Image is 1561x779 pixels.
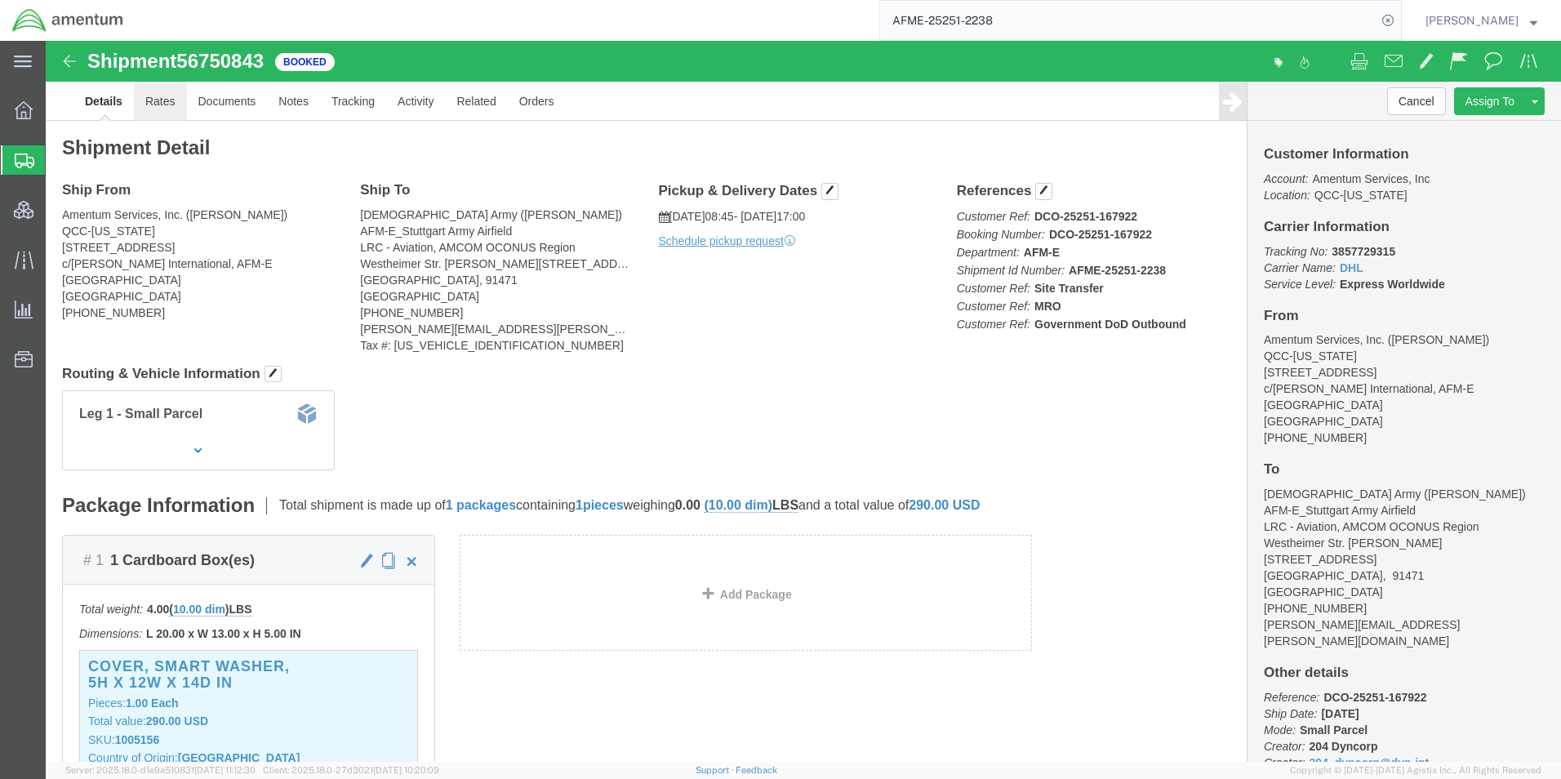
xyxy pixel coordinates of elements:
span: [DATE] 11:12:30 [194,765,256,775]
span: Server: 2025.18.0-d1e9a510831 [65,765,256,775]
img: logo [11,8,124,33]
span: Copyright © [DATE]-[DATE] Agistix Inc., All Rights Reserved [1290,763,1541,777]
span: Jason Martin [1425,11,1519,29]
span: Client: 2025.18.0-27d3021 [263,765,439,775]
button: [PERSON_NAME] [1425,11,1538,30]
span: [DATE] 10:20:09 [373,765,439,775]
iframe: FS Legacy Container [46,41,1561,762]
a: Support [696,765,736,775]
input: Search for shipment number, reference number [880,1,1376,40]
a: Feedback [736,765,777,775]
